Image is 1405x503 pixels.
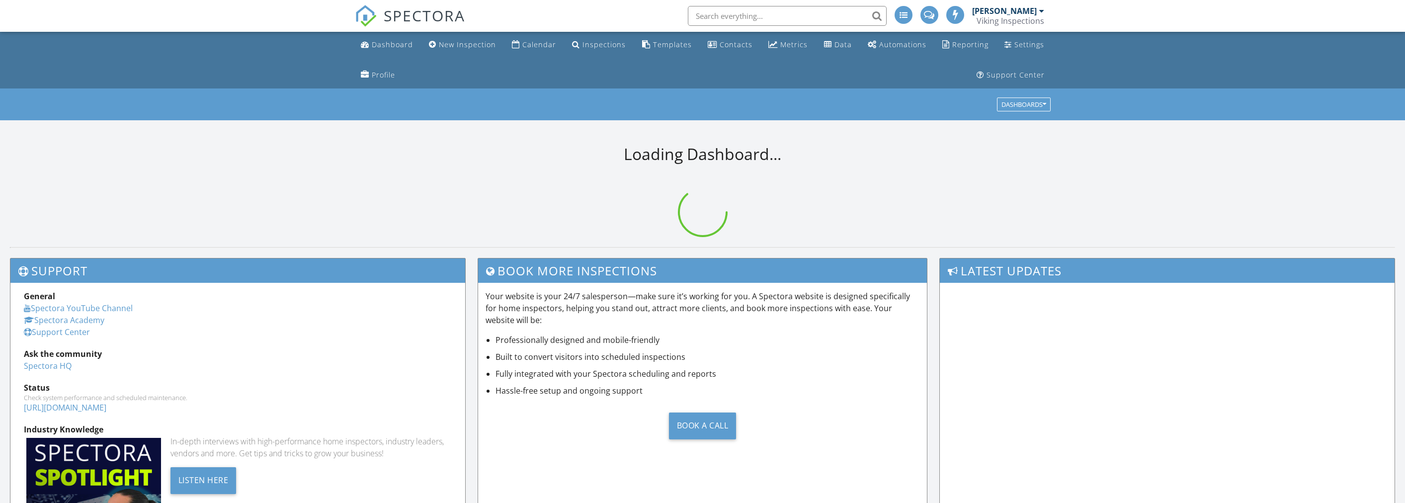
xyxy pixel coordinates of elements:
[384,5,465,26] span: SPECTORA
[425,36,500,54] a: New Inspection
[688,6,887,26] input: Search everything...
[170,474,237,485] a: Listen Here
[1000,36,1048,54] a: Settings
[938,36,992,54] a: Reporting
[357,36,417,54] a: Dashboard
[372,70,395,80] div: Profile
[24,402,106,413] a: [URL][DOMAIN_NAME]
[24,327,90,337] a: Support Center
[977,16,1044,26] div: Viking Inspections
[372,40,413,49] div: Dashboard
[357,66,399,84] a: Company Profile
[820,36,856,54] a: Data
[496,368,919,380] li: Fully integrated with your Spectora scheduling and reports
[10,258,465,283] h3: Support
[940,258,1395,283] h3: Latest Updates
[638,36,696,54] a: Templates
[24,423,452,435] div: Industry Knowledge
[972,6,1037,16] div: [PERSON_NAME]
[24,315,104,326] a: Spectora Academy
[355,5,377,27] img: The Best Home Inspection Software - Spectora
[24,382,452,394] div: Status
[496,351,919,363] li: Built to convert visitors into scheduled inspections
[486,405,919,447] a: Book a Call
[704,36,756,54] a: Contacts
[669,413,737,439] div: Book a Call
[24,348,452,360] div: Ask the community
[987,70,1045,80] div: Support Center
[997,98,1051,112] button: Dashboards
[486,290,919,326] p: Your website is your 24/7 salesperson—make sure it’s working for you. A Spectora website is desig...
[973,66,1049,84] a: Support Center
[496,334,919,346] li: Professionally designed and mobile-friendly
[24,360,72,371] a: Spectora HQ
[478,258,927,283] h3: Book More Inspections
[170,467,237,494] div: Listen Here
[952,40,989,49] div: Reporting
[653,40,692,49] div: Templates
[496,385,919,397] li: Hassle-free setup and ongoing support
[24,291,55,302] strong: General
[1014,40,1044,49] div: Settings
[764,36,812,54] a: Metrics
[720,40,752,49] div: Contacts
[780,40,808,49] div: Metrics
[582,40,626,49] div: Inspections
[439,40,496,49] div: New Inspection
[1001,101,1046,108] div: Dashboards
[834,40,852,49] div: Data
[879,40,926,49] div: Automations
[522,40,556,49] div: Calendar
[24,394,452,402] div: Check system performance and scheduled maintenance.
[568,36,630,54] a: Inspections
[24,303,133,314] a: Spectora YouTube Channel
[355,13,465,34] a: SPECTORA
[508,36,560,54] a: Calendar
[170,435,452,459] div: In-depth interviews with high-performance home inspectors, industry leaders, vendors and more. Ge...
[864,36,930,54] a: Automations (Advanced)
